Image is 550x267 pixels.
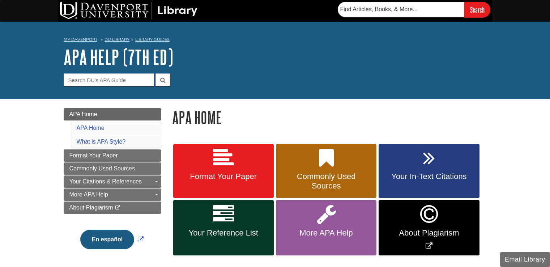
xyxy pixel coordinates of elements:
[64,108,161,120] a: APA Home
[69,165,135,171] span: Commonly Used Sources
[281,228,371,238] span: More APA Help
[276,144,376,198] a: Commonly Used Sources
[69,111,97,117] span: APA Home
[464,2,490,17] input: Search
[338,2,464,17] input: Find Articles, Books, & More...
[77,139,126,145] a: What is APA Style?
[173,200,274,255] a: Your Reference List
[69,178,142,185] span: Your Citations & References
[64,175,161,188] a: Your Citations & References
[172,108,487,127] h1: APA Home
[281,172,371,191] span: Commonly Used Sources
[64,188,161,201] a: More APA Help
[105,37,129,42] a: DU Library
[64,149,161,162] a: Format Your Paper
[115,205,121,210] i: This link opens in a new window
[379,144,479,198] a: Your In-Text Citations
[179,172,268,181] span: Format Your Paper
[276,200,376,255] a: More APA Help
[69,152,118,158] span: Format Your Paper
[384,228,474,238] span: About Plagiarism
[500,252,550,267] button: Email Library
[338,2,490,17] form: Searches DU Library's articles, books, and more
[80,230,134,249] button: En español
[64,162,161,175] a: Commonly Used Sources
[64,46,173,68] a: APA Help (7th Ed)
[179,228,268,238] span: Your Reference List
[69,204,113,211] span: About Plagiarism
[64,37,97,43] a: My Davenport
[64,202,161,214] a: About Plagiarism
[379,200,479,255] a: Link opens in new window
[64,108,161,262] div: Guide Page Menu
[69,191,108,198] span: More APA Help
[173,144,274,198] a: Format Your Paper
[135,37,170,42] a: Library Guides
[60,2,197,19] img: DU Library
[78,236,145,242] a: Link opens in new window
[77,125,105,131] a: APA Home
[384,172,474,181] span: Your In-Text Citations
[64,35,487,46] nav: breadcrumb
[64,73,154,86] input: Search DU's APA Guide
